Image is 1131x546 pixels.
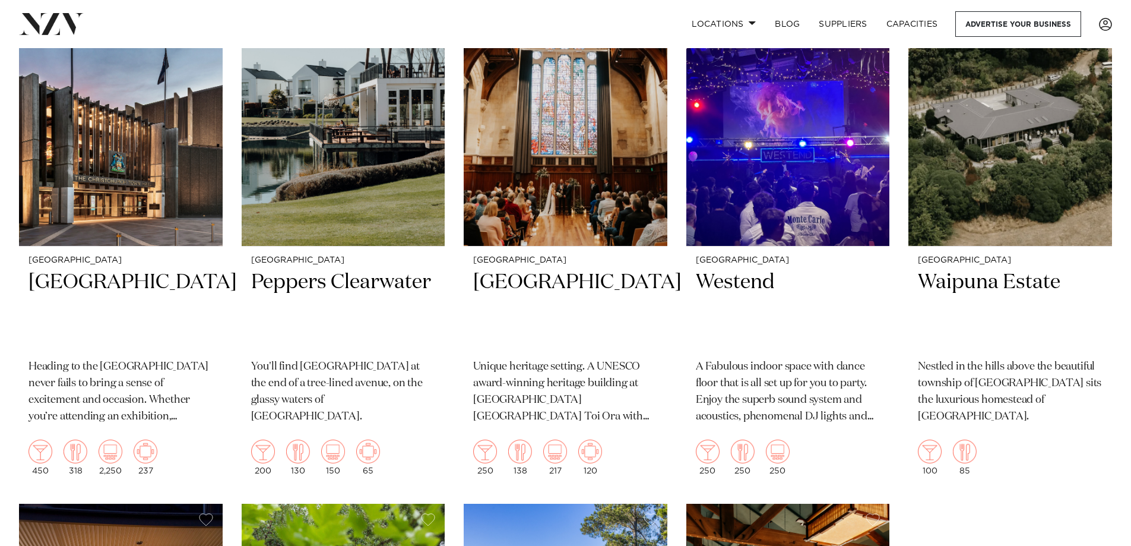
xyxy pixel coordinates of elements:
img: dining.png [508,440,532,463]
img: nzv-logo.png [19,13,84,34]
a: BLOG [765,11,809,37]
div: 450 [28,440,52,475]
h2: Westend [696,269,880,349]
p: Unique heritage setting. A UNESCO award-winning heritage building at [GEOGRAPHIC_DATA] [GEOGRAPHI... [473,359,658,425]
p: You'll find [GEOGRAPHIC_DATA] at the end of a tree-lined avenue, on the glassy waters of [GEOGRAP... [251,359,436,425]
img: cocktail.png [28,440,52,463]
div: 65 [356,440,380,475]
div: 250 [473,440,497,475]
h2: Waipuna Estate [918,269,1103,349]
h2: [GEOGRAPHIC_DATA] [473,269,658,349]
img: theatre.png [99,440,122,463]
img: meeting.png [134,440,157,463]
img: cocktail.png [696,440,720,463]
img: meeting.png [356,440,380,463]
div: 138 [508,440,532,475]
div: 150 [321,440,345,475]
div: 250 [766,440,790,475]
small: [GEOGRAPHIC_DATA] [251,256,436,265]
h2: Peppers Clearwater [251,269,436,349]
div: 250 [731,440,755,475]
a: Locations [682,11,765,37]
img: theatre.png [321,440,345,463]
div: 250 [696,440,720,475]
div: 85 [953,440,977,475]
img: cocktail.png [473,440,497,463]
p: Nestled in the hills above the beautiful township of [GEOGRAPHIC_DATA] sits the luxurious homeste... [918,359,1103,425]
a: Advertise your business [955,11,1081,37]
div: 120 [578,440,602,475]
small: [GEOGRAPHIC_DATA] [28,256,213,265]
div: 217 [543,440,567,475]
img: theatre.png [766,440,790,463]
img: dining.png [286,440,310,463]
small: [GEOGRAPHIC_DATA] [696,256,880,265]
img: dining.png [731,440,755,463]
div: 2,250 [99,440,122,475]
img: cocktail.png [251,440,275,463]
div: 130 [286,440,310,475]
a: SUPPLIERS [809,11,876,37]
small: [GEOGRAPHIC_DATA] [918,256,1103,265]
div: 100 [918,440,942,475]
img: meeting.png [578,440,602,463]
div: 237 [134,440,157,475]
img: dining.png [953,440,977,463]
a: Capacities [877,11,948,37]
small: [GEOGRAPHIC_DATA] [473,256,658,265]
p: Heading to the [GEOGRAPHIC_DATA] never fails to bring a sense of excitement and occasion. Whether... [28,359,213,425]
img: theatre.png [543,440,567,463]
div: 318 [64,440,87,475]
p: A Fabulous indoor space with dance floor that is all set up for you to party. Enjoy the superb so... [696,359,880,425]
div: 200 [251,440,275,475]
h2: [GEOGRAPHIC_DATA] [28,269,213,349]
img: cocktail.png [918,440,942,463]
img: dining.png [64,440,87,463]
